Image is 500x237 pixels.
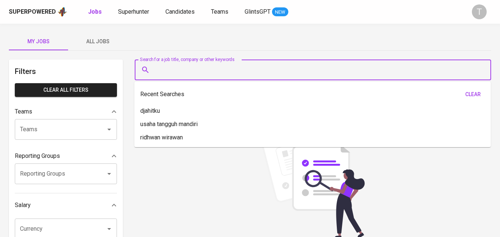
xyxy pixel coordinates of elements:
p: Reporting Groups [15,152,60,160]
div: Reporting Groups [15,149,117,163]
div: Teams [15,104,117,119]
div: Superpowered [9,8,56,16]
span: My Jobs [13,37,64,46]
span: Clear All filters [21,85,111,95]
p: Salary [15,201,31,210]
b: Jobs [88,8,102,15]
button: Open [104,169,114,179]
p: usaha tangguh mandiri [140,120,198,129]
a: Teams [211,7,230,17]
div: Recent Searches [140,88,485,101]
span: Candidates [165,8,195,15]
div: Salary [15,198,117,213]
img: app logo [57,6,67,17]
span: All Jobs [73,37,123,46]
a: GlintsGPT NEW [245,7,288,17]
a: Superpoweredapp logo [9,6,67,17]
div: T [472,4,487,19]
button: Open [104,124,114,135]
p: ridhwan wirawan [140,133,183,142]
button: Clear All filters [15,83,117,97]
a: Candidates [165,7,196,17]
a: Superhunter [118,7,151,17]
p: djahitku [140,106,160,115]
span: GlintsGPT [245,8,271,15]
span: Teams [211,8,228,15]
button: clear [461,88,485,101]
button: Open [104,224,114,234]
h6: Filters [15,65,117,77]
span: Superhunter [118,8,149,15]
span: NEW [272,9,288,16]
p: Teams [15,107,32,116]
span: clear [464,90,482,99]
a: Jobs [88,7,103,17]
